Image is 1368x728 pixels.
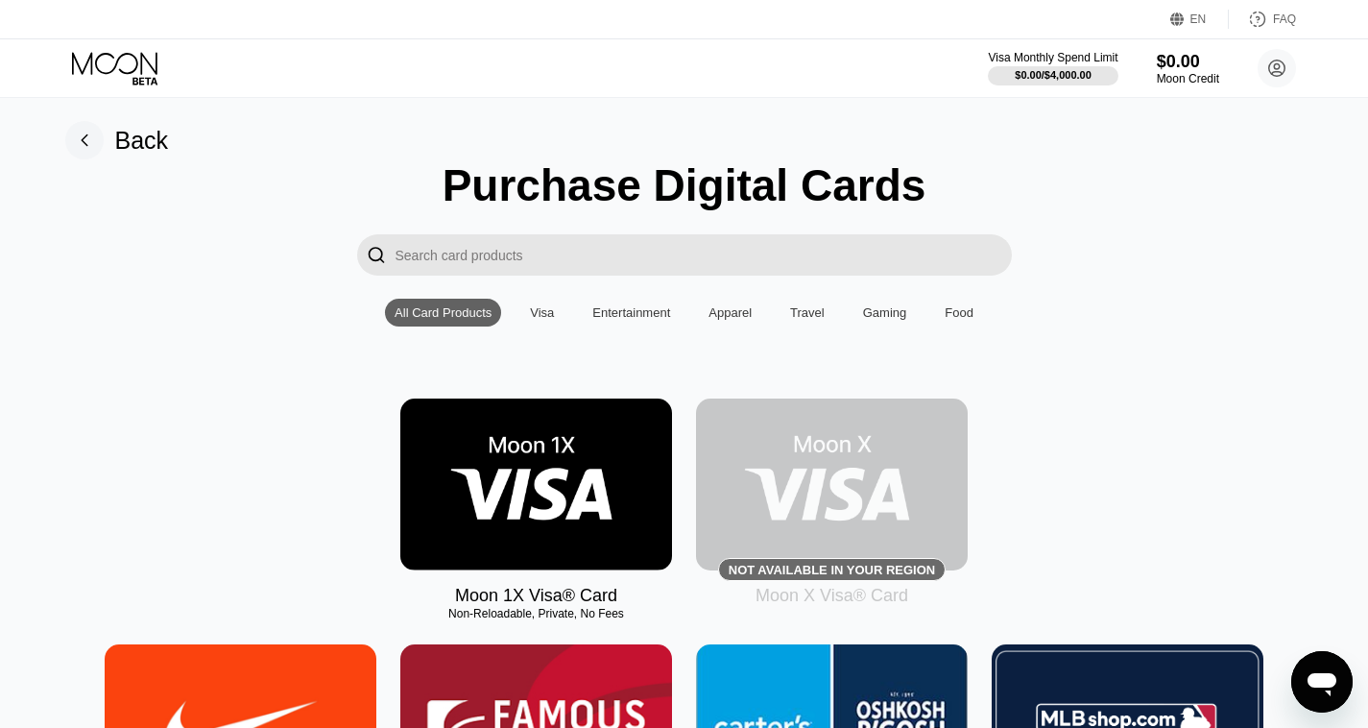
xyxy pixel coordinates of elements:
[396,234,1012,276] input: Search card products
[367,244,386,266] div: 
[780,299,834,327] div: Travel
[1157,52,1219,72] div: $0.00
[1291,651,1353,713] iframe: Button to launch messaging window
[945,305,973,320] div: Food
[988,51,1117,64] div: Visa Monthly Spend Limit
[1015,69,1092,81] div: $0.00 / $4,000.00
[592,305,670,320] div: Entertainment
[790,305,825,320] div: Travel
[520,299,564,327] div: Visa
[1229,10,1296,29] div: FAQ
[395,305,492,320] div: All Card Products
[756,586,908,606] div: Moon X Visa® Card
[708,305,752,320] div: Apparel
[443,159,926,211] div: Purchase Digital Cards
[65,121,169,159] div: Back
[385,299,501,327] div: All Card Products
[530,305,554,320] div: Visa
[115,127,169,155] div: Back
[863,305,907,320] div: Gaming
[1157,72,1219,85] div: Moon Credit
[935,299,983,327] div: Food
[696,399,968,570] div: Not available in your region
[988,51,1117,85] div: Visa Monthly Spend Limit$0.00/$4,000.00
[1170,10,1229,29] div: EN
[357,234,396,276] div: 
[1190,12,1207,26] div: EN
[729,563,935,577] div: Not available in your region
[1273,12,1296,26] div: FAQ
[400,607,672,620] div: Non-Reloadable, Private, No Fees
[455,586,617,606] div: Moon 1X Visa® Card
[1157,52,1219,85] div: $0.00Moon Credit
[583,299,680,327] div: Entertainment
[853,299,917,327] div: Gaming
[699,299,761,327] div: Apparel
